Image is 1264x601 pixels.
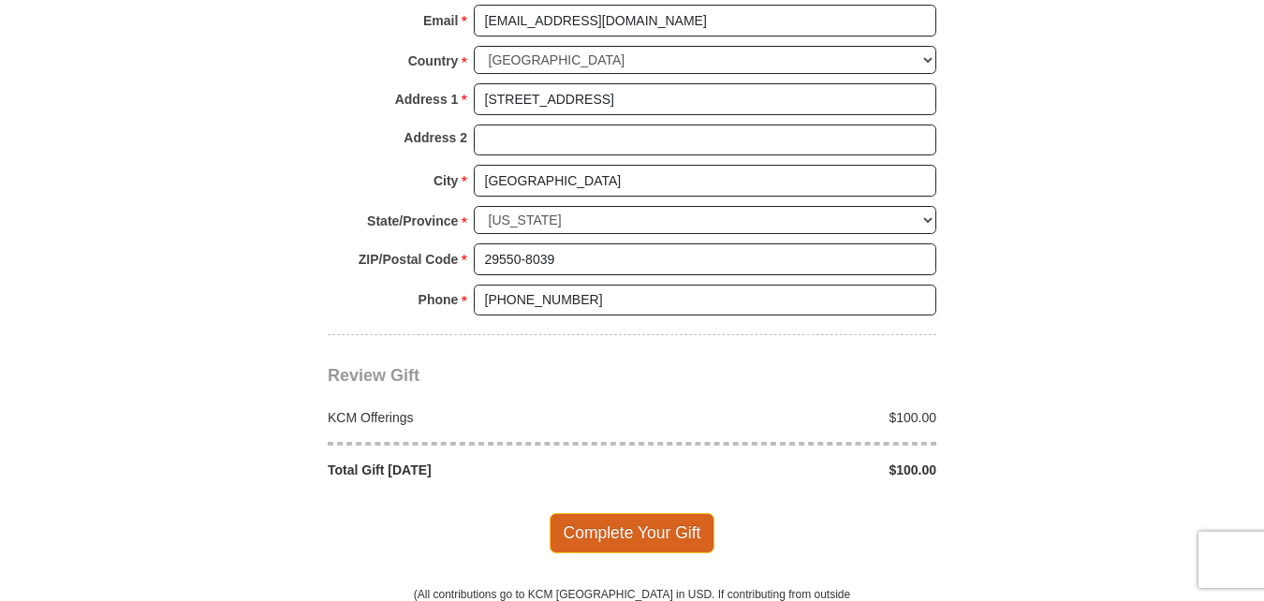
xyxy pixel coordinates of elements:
[395,86,459,112] strong: Address 1
[632,408,947,427] div: $100.00
[318,408,633,427] div: KCM Offerings
[318,461,633,479] div: Total Gift [DATE]
[434,168,458,194] strong: City
[328,366,419,385] span: Review Gift
[404,125,467,151] strong: Address 2
[367,208,458,234] strong: State/Province
[632,461,947,479] div: $100.00
[408,48,459,74] strong: Country
[550,513,715,552] span: Complete Your Gift
[419,286,459,313] strong: Phone
[359,246,459,272] strong: ZIP/Postal Code
[423,7,458,34] strong: Email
